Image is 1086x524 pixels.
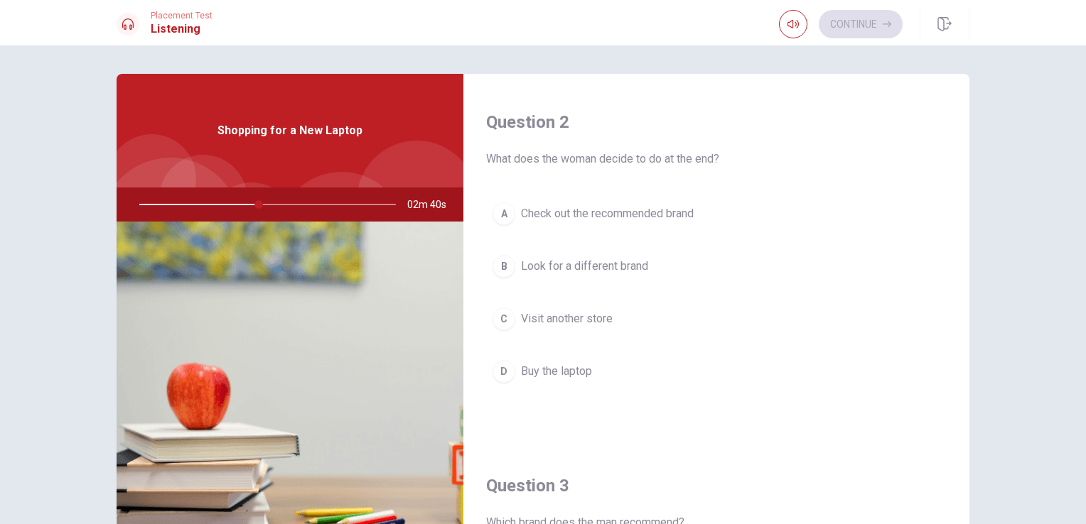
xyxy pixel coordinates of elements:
[486,151,947,168] span: What does the woman decide to do at the end?
[493,360,515,383] div: D
[486,301,947,337] button: CVisit another store
[217,122,362,139] span: Shopping for a New Laptop
[521,363,592,380] span: Buy the laptop
[493,202,515,225] div: A
[486,474,947,497] h4: Question 3
[521,205,694,222] span: Check out the recommended brand
[486,354,947,389] button: DBuy the laptop
[486,111,947,133] h4: Question 2
[486,196,947,231] button: ACheck out the recommended brand
[521,310,613,327] span: Visit another store
[151,11,213,21] span: Placement Test
[521,258,648,275] span: Look for a different brand
[493,307,515,330] div: C
[407,187,458,222] span: 02m 40s
[493,255,515,278] div: B
[486,249,947,284] button: BLook for a different brand
[151,21,213,38] h1: Listening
